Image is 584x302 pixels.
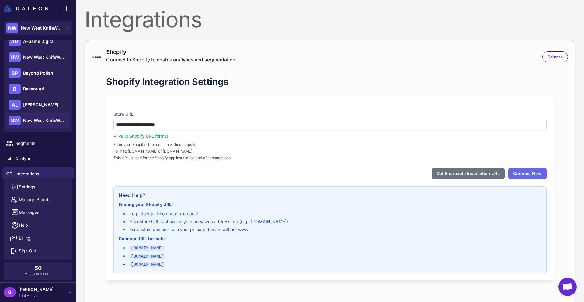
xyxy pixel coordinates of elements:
[547,54,563,60] span: Collapse
[19,209,39,216] span: Messages
[123,226,541,233] li: For custom domains, use your primary domain without www
[9,68,21,78] div: BP
[19,196,50,203] span: Manage Brands
[113,133,547,139] div: ✓ Valid Shopify URL format
[23,54,66,61] span: New West KnifeWorks
[106,56,237,63] div: Connect to Shopify to enable analytics and segmentation.
[9,116,21,125] div: NW
[4,287,16,297] div: G
[2,137,74,150] a: Segments
[119,202,173,207] strong: Finding your Shopify URL:
[6,219,70,232] a: Help
[558,278,577,296] div: Open chat
[113,111,547,118] label: Store URL
[508,168,547,179] button: Connect Now
[9,52,21,62] div: NW
[92,55,101,58] img: shopify-logo-primary-logo-456baa801ee66a0a435671082365958316831c9960c480451dd0330bcdae304f.svg
[106,75,229,88] h1: Shopify Integration Settings
[23,38,55,45] span: A-Game Digital
[9,100,21,110] div: AL
[2,61,74,74] a: Chats
[2,91,74,104] a: Email Design
[23,101,66,108] span: [PERSON_NAME] Boutique
[6,23,18,33] div: NW
[6,244,70,257] button: Sign Out
[19,248,36,254] span: Sign Out
[123,218,541,225] li: Your store URL is shown in your browser's address bar (e.g., [DOMAIN_NAME])
[113,142,547,147] span: Enter your Shopify store domain without https://
[2,122,74,135] a: Calendar
[19,222,28,229] span: Help
[113,149,547,154] span: Format: [DOMAIN_NAME] or [DOMAIN_NAME]
[9,37,21,46] div: AD
[23,86,44,92] span: Bavsound
[432,168,505,179] button: Get Shareable Installation URL
[4,5,48,12] img: Raleon Logo
[23,70,53,76] span: Beyond Polish
[15,140,69,147] span: Segments
[2,76,74,89] a: Knowledge
[21,25,63,31] span: New West KnifeWorks
[113,155,547,161] span: This URL is used for the Shopify app installation and API connections
[15,170,69,177] span: Integrations
[2,107,74,119] a: Campaigns
[130,254,165,259] code: [DOMAIN_NAME]
[119,236,166,241] strong: Common URL formats:
[35,265,42,271] span: 50
[19,184,35,190] span: Settings
[18,286,54,293] span: [PERSON_NAME]
[119,191,541,199] h3: Need Help?
[6,206,70,219] button: Messages
[4,5,51,12] a: Raleon Logo
[130,246,165,251] code: [DOMAIN_NAME]
[2,152,74,165] a: Analytics
[9,84,21,94] div: B
[4,21,72,35] button: NWNew West KnifeWorks
[2,167,74,180] a: Integrations
[23,117,66,124] span: New West KnifeWorks
[85,9,575,30] div: Integrations
[106,48,237,56] div: Shopify
[130,262,165,267] code: [DOMAIN_NAME]
[19,235,30,241] span: Billing
[18,293,54,298] span: Trial Active
[25,272,51,276] span: Messages Left
[15,155,69,162] span: Analytics
[123,210,541,217] li: Log into your Shopify admin panel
